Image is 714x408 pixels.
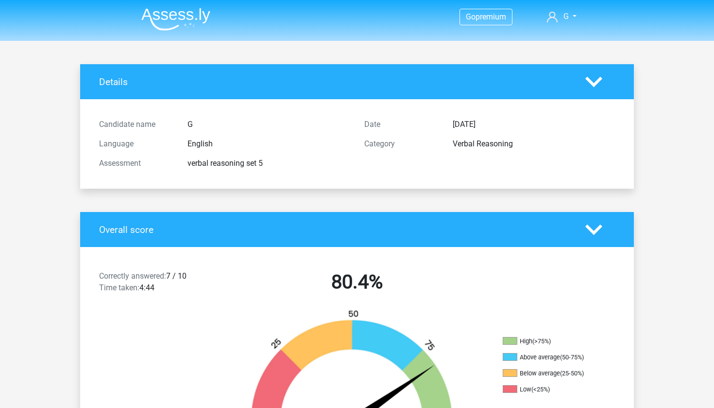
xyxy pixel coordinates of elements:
div: 7 / 10 4:44 [92,270,224,298]
h4: Overall score [99,224,571,235]
div: Language [92,138,180,150]
span: Go [466,12,476,21]
div: (<25%) [531,386,550,393]
div: verbal reasoning set 5 [180,158,357,169]
div: Candidate name [92,119,180,130]
div: G [180,119,357,130]
span: G [563,12,569,21]
div: Assessment [92,158,180,169]
img: Assessly [141,8,210,31]
div: [DATE] [445,119,622,130]
div: (>75%) [532,337,551,345]
div: (25-50%) [560,370,584,377]
li: Below average [503,369,600,378]
div: Category [357,138,445,150]
li: High [503,337,600,346]
a: Gopremium [460,10,512,23]
div: Verbal Reasoning [445,138,622,150]
div: (50-75%) [560,354,584,361]
h4: Details [99,76,571,88]
li: Above average [503,353,600,362]
li: Low [503,385,600,394]
span: Time taken: [99,283,139,292]
a: G [543,11,580,22]
span: Correctly answered: [99,271,166,281]
div: Date [357,119,445,130]
h2: 80.4% [232,270,482,294]
span: premium [476,12,506,21]
div: English [180,138,357,150]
